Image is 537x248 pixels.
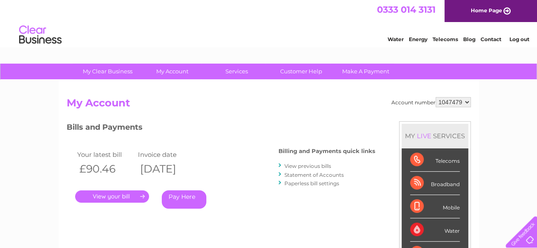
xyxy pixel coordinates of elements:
a: 0333 014 3131 [377,4,436,15]
a: Services [202,64,272,79]
div: MY SERVICES [402,124,468,148]
a: Statement of Accounts [284,172,344,178]
div: Telecoms [410,148,460,172]
a: Pay Here [162,190,206,209]
a: Telecoms [433,36,458,42]
a: Customer Help [266,64,336,79]
th: £90.46 [75,160,136,178]
a: Make A Payment [331,64,401,79]
a: Paperless bill settings [284,180,339,187]
a: Energy [409,36,427,42]
a: . [75,190,149,203]
div: Mobile [410,195,460,218]
a: View previous bills [284,163,331,169]
a: Water [388,36,404,42]
a: My Clear Business [73,64,143,79]
th: [DATE] [136,160,197,178]
td: Invoice date [136,149,197,160]
div: Clear Business is a trading name of Verastar Limited (registered in [GEOGRAPHIC_DATA] No. 3667643... [68,5,470,41]
a: My Account [137,64,207,79]
a: Log out [509,36,529,42]
h3: Bills and Payments [67,121,375,136]
div: LIVE [415,132,433,140]
td: Your latest bill [75,149,136,160]
div: Account number [391,97,471,107]
h4: Billing and Payments quick links [278,148,375,154]
a: Contact [481,36,501,42]
div: Broadband [410,172,460,195]
h2: My Account [67,97,471,113]
div: Water [410,218,460,242]
a: Blog [463,36,475,42]
img: logo.png [19,22,62,48]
